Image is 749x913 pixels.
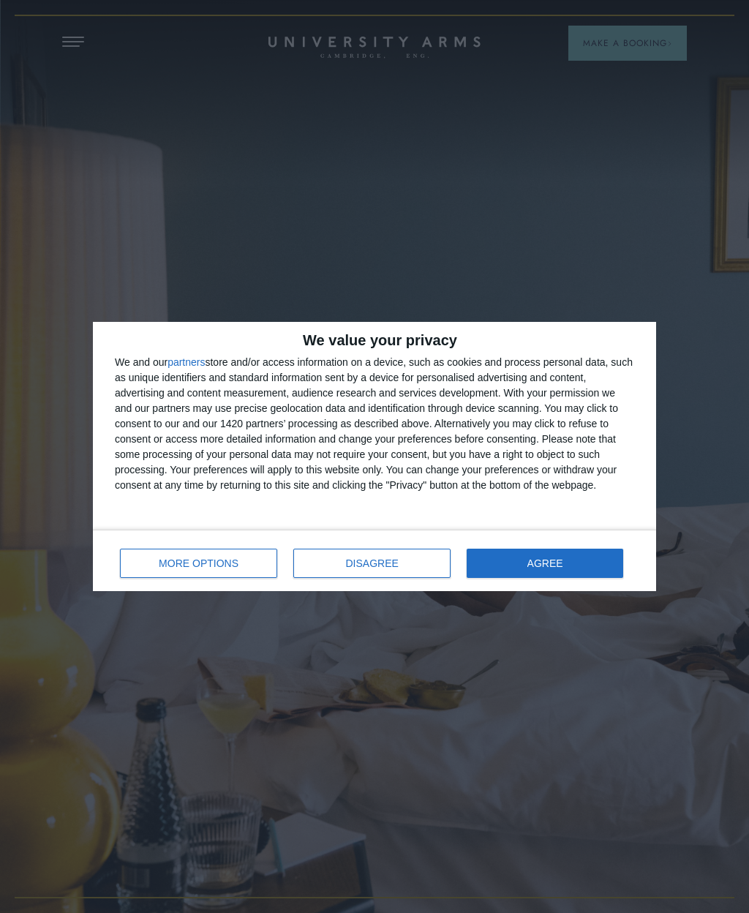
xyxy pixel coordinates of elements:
[159,558,238,568] span: MORE OPTIONS
[120,549,277,578] button: MORE OPTIONS
[293,549,451,578] button: DISAGREE
[346,558,399,568] span: DISAGREE
[115,355,634,493] div: We and our store and/or access information on a device, such as cookies and process personal data...
[115,333,634,347] h2: We value your privacy
[93,322,656,591] div: qc-cmp2-ui
[168,357,205,367] button: partners
[467,549,623,578] button: AGREE
[527,558,563,568] span: AGREE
